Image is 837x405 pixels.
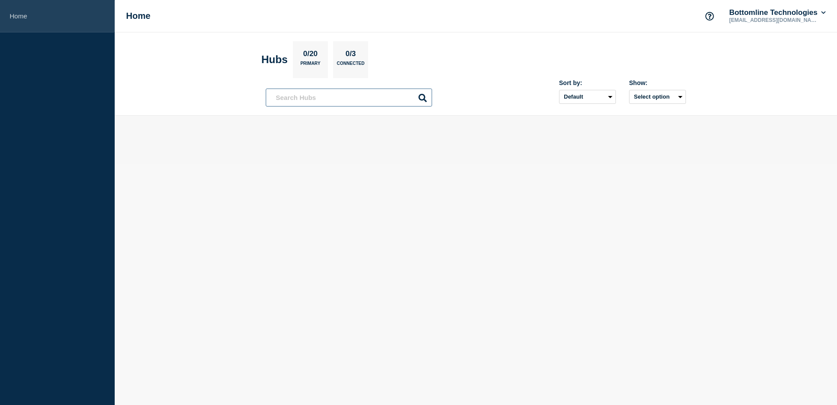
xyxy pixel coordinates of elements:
[559,79,616,86] div: Sort by:
[300,50,321,61] p: 0/20
[300,61,320,70] p: Primary
[342,50,359,61] p: 0/3
[559,90,616,104] select: Sort by
[728,8,827,17] button: Bottomline Technologies
[629,79,686,86] div: Show:
[700,7,719,25] button: Support
[261,53,288,66] h2: Hubs
[126,11,151,21] h1: Home
[337,61,364,70] p: Connected
[728,17,819,23] p: [EMAIL_ADDRESS][DOMAIN_NAME]
[266,89,432,107] input: Search Hubs
[629,90,686,104] button: Select option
